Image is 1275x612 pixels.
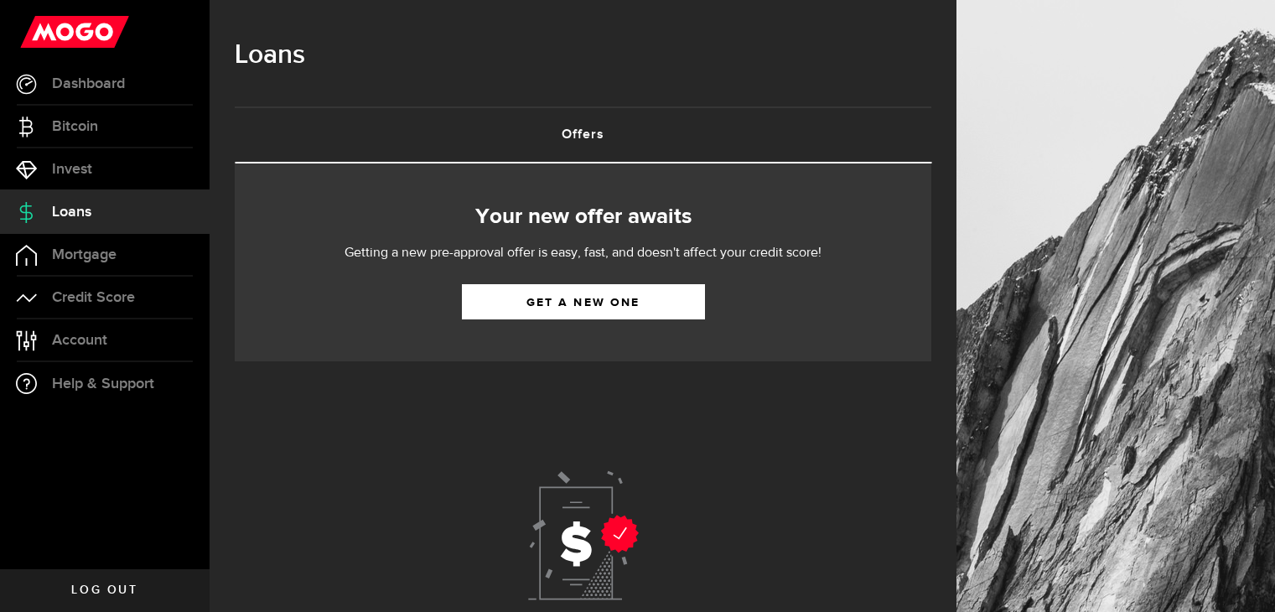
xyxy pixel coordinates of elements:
span: Bitcoin [52,119,98,134]
span: Account [52,333,107,348]
span: Invest [52,162,92,177]
h2: Your new offer awaits [260,200,906,235]
iframe: LiveChat chat widget [1205,542,1275,612]
a: Get a new one [462,284,705,319]
p: Getting a new pre-approval offer is easy, fast, and doesn't affect your credit score! [294,243,873,263]
span: Credit Score [52,290,135,305]
a: Offers [235,108,931,162]
span: Loans [52,205,91,220]
span: Log out [71,584,137,596]
span: Dashboard [52,76,125,91]
h1: Loans [235,34,931,77]
span: Help & Support [52,376,154,392]
ul: Tabs Navigation [235,106,931,163]
span: Mortgage [52,247,117,262]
